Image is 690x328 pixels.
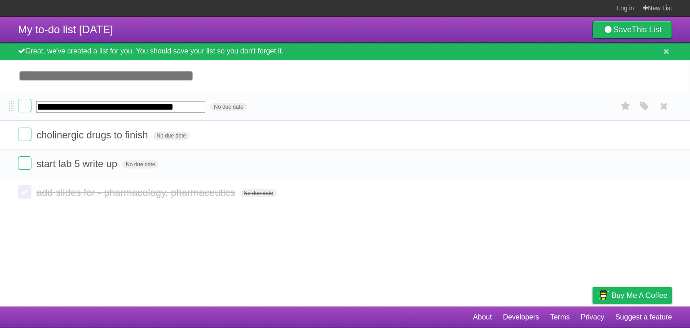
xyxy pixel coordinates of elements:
label: Done [18,185,31,199]
span: add slides for - pharmacology, pharmaceutics [36,187,237,198]
label: Star task [617,99,634,114]
a: SaveThis List [593,21,672,39]
span: No due date [210,103,247,111]
b: This List [632,25,662,34]
a: Terms [550,309,570,326]
span: No due date [240,189,277,197]
label: Done [18,99,31,112]
a: Developers [503,309,539,326]
span: No due date [153,132,190,140]
a: About [473,309,492,326]
span: Buy me a coffee [611,288,668,303]
a: Buy me a coffee [593,287,672,304]
label: Done [18,128,31,141]
a: Privacy [581,309,604,326]
label: Done [18,156,31,170]
span: No due date [122,160,159,168]
span: My to-do list [DATE] [18,23,113,35]
span: start lab 5 write up [36,158,119,169]
a: Suggest a feature [615,309,672,326]
span: cholinergic drugs to finish [36,129,150,141]
img: Buy me a coffee [597,288,609,303]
